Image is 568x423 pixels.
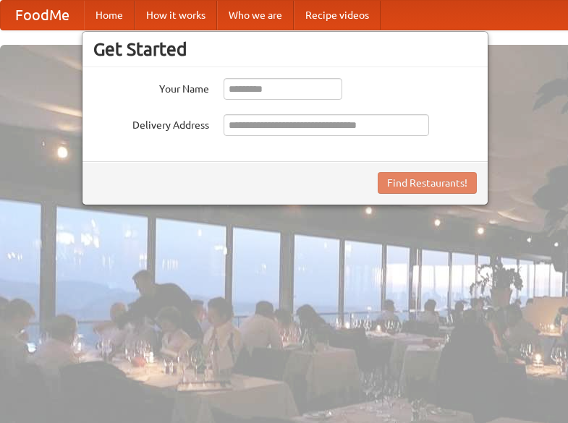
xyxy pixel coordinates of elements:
[93,38,477,60] h3: Get Started
[93,114,209,132] label: Delivery Address
[135,1,217,30] a: How it works
[1,1,84,30] a: FoodMe
[294,1,381,30] a: Recipe videos
[217,1,294,30] a: Who we are
[93,78,209,96] label: Your Name
[378,172,477,194] button: Find Restaurants!
[84,1,135,30] a: Home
